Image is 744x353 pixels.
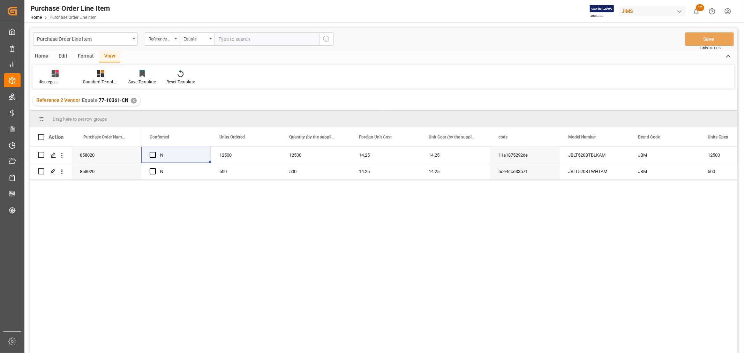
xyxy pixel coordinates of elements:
[420,147,490,163] div: 14.25
[704,3,720,19] button: Help Center
[72,163,141,179] div: 858020
[160,164,203,180] div: N
[82,97,97,103] span: Equals
[53,117,107,122] span: Drag here to set row groups
[490,163,560,179] div: bce4cce33b71
[560,163,630,179] div: JBLT520BTWHTAM
[30,51,53,62] div: Home
[708,135,728,140] span: Units Open
[30,15,42,20] a: Home
[429,135,475,140] span: Unit Cost (by the supplier)
[689,3,704,19] button: show 12 new notifications
[630,147,699,163] div: JBM
[619,5,689,18] button: JIMS
[160,147,203,163] div: N
[219,135,245,140] span: Units Ordered
[215,32,319,46] input: Type to search
[131,98,137,104] div: ✕
[83,135,127,140] span: Purchase Order Number
[128,79,156,85] div: Save Template
[359,135,392,140] span: Foreign Unit Cost
[498,135,508,140] span: code
[37,34,130,43] div: Purchase Order Line Item
[145,32,180,46] button: open menu
[590,5,614,17] img: Exertis%20JAM%20-%20Email%20Logo.jpg_1722504956.jpg
[53,51,73,62] div: Edit
[33,32,138,46] button: open menu
[48,134,63,140] div: Action
[420,163,490,179] div: 14.25
[30,3,110,14] div: Purchase Order Line Item
[490,147,560,163] div: 11a1875292de
[568,135,596,140] span: Model Number
[99,97,128,103] span: 77-10361-CN
[36,97,80,103] span: Reference 2 Vendor
[166,79,195,85] div: Reset Template
[560,147,630,163] div: JBLT520BTBLKAM
[281,147,351,163] div: 12500
[183,34,207,42] div: Equals
[630,163,699,179] div: JBM
[99,51,120,62] div: View
[696,4,704,11] span: 12
[73,51,99,62] div: Format
[351,163,420,179] div: 14.25
[180,32,215,46] button: open menu
[619,6,686,16] div: JIMS
[83,79,118,85] div: Standard Templates
[638,135,660,140] span: Brand Code
[211,147,281,163] div: 12500
[150,135,169,140] span: Confirmed
[685,32,734,46] button: Save
[319,32,334,46] button: search button
[30,147,141,163] div: Press SPACE to select this row.
[281,163,351,179] div: 500
[211,163,281,179] div: 500
[149,34,172,42] div: Reference 2 Vendor
[30,163,141,180] div: Press SPACE to select this row.
[351,147,420,163] div: 14.25
[289,135,336,140] span: Quantity (by the supplier)
[700,45,721,51] span: Ctrl/CMD + S
[72,147,141,163] div: 858020
[38,79,73,85] div: Buyer's discrepancy_Huixin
